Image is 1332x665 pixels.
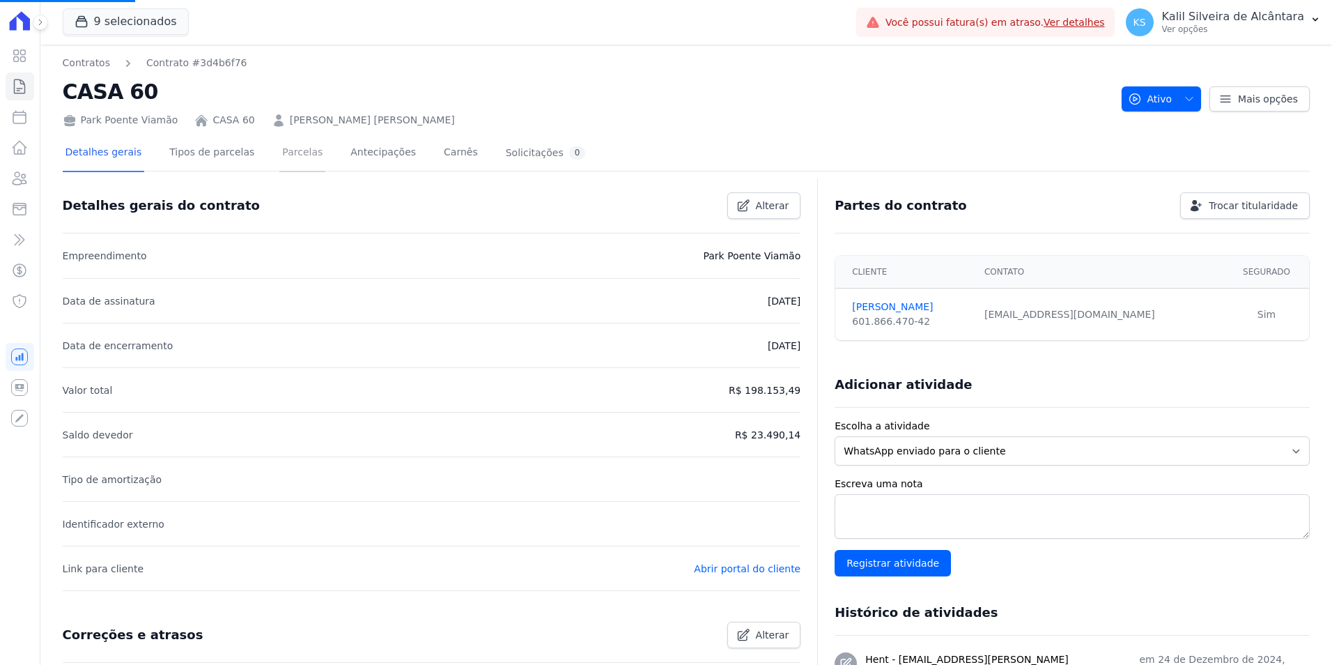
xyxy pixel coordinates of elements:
a: Parcelas [279,135,325,172]
p: Empreendimento [63,247,147,264]
h3: Correções e atrasos [63,627,203,643]
p: Kalil Silveira de Alcântara [1162,10,1304,24]
h3: Partes do contrato [835,197,967,214]
a: Carnês [441,135,481,172]
p: Data de assinatura [63,293,155,309]
p: Link para cliente [63,560,144,577]
h3: Detalhes gerais do contrato [63,197,260,214]
th: Cliente [835,256,976,289]
nav: Breadcrumb [63,56,247,70]
a: Antecipações [348,135,419,172]
button: KS Kalil Silveira de Alcântara Ver opções [1115,3,1332,42]
span: Alterar [756,199,789,213]
span: Alterar [756,628,789,642]
a: Ver detalhes [1044,17,1105,28]
span: Mais opções [1238,92,1298,106]
p: R$ 198.153,49 [729,382,800,399]
a: Trocar titularidade [1180,192,1310,219]
p: Identificador externo [63,516,164,533]
a: [PERSON_NAME] [PERSON_NAME] [290,113,455,128]
input: Registrar atividade [835,550,951,576]
span: Ativo [1128,86,1172,112]
th: Contato [976,256,1224,289]
a: Detalhes gerais [63,135,145,172]
p: Park Poente Viamão [703,247,800,264]
a: Solicitações0 [503,135,589,172]
p: Tipo de amortização [63,471,162,488]
p: Data de encerramento [63,337,173,354]
p: [DATE] [768,337,800,354]
div: [EMAIL_ADDRESS][DOMAIN_NAME] [984,307,1216,322]
a: Abrir portal do cliente [694,563,800,574]
a: [PERSON_NAME] [852,300,968,314]
a: CASA 60 [212,113,254,128]
h3: Histórico de atividades [835,604,998,621]
button: Ativo [1122,86,1202,112]
div: Solicitações [506,146,586,160]
a: Alterar [727,622,801,648]
a: Contratos [63,56,110,70]
p: Valor total [63,382,113,399]
p: Saldo devedor [63,427,133,443]
p: R$ 23.490,14 [735,427,800,443]
label: Escolha a atividade [835,419,1310,434]
div: 601.866.470-42 [852,314,968,329]
a: Mais opções [1209,86,1310,112]
a: Tipos de parcelas [166,135,257,172]
span: KS [1133,17,1146,27]
div: 0 [569,146,586,160]
div: Park Poente Viamão [63,113,178,128]
span: Trocar titularidade [1209,199,1298,213]
nav: Breadcrumb [63,56,1110,70]
td: Sim [1224,289,1309,341]
a: Contrato #3d4b6f76 [146,56,247,70]
h3: Adicionar atividade [835,376,972,393]
h2: CASA 60 [63,76,1110,107]
p: Ver opções [1162,24,1304,35]
span: Você possui fatura(s) em atraso. [885,15,1105,30]
label: Escreva uma nota [835,477,1310,491]
button: 9 selecionados [63,8,189,35]
th: Segurado [1224,256,1309,289]
p: [DATE] [768,293,800,309]
a: Alterar [727,192,801,219]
